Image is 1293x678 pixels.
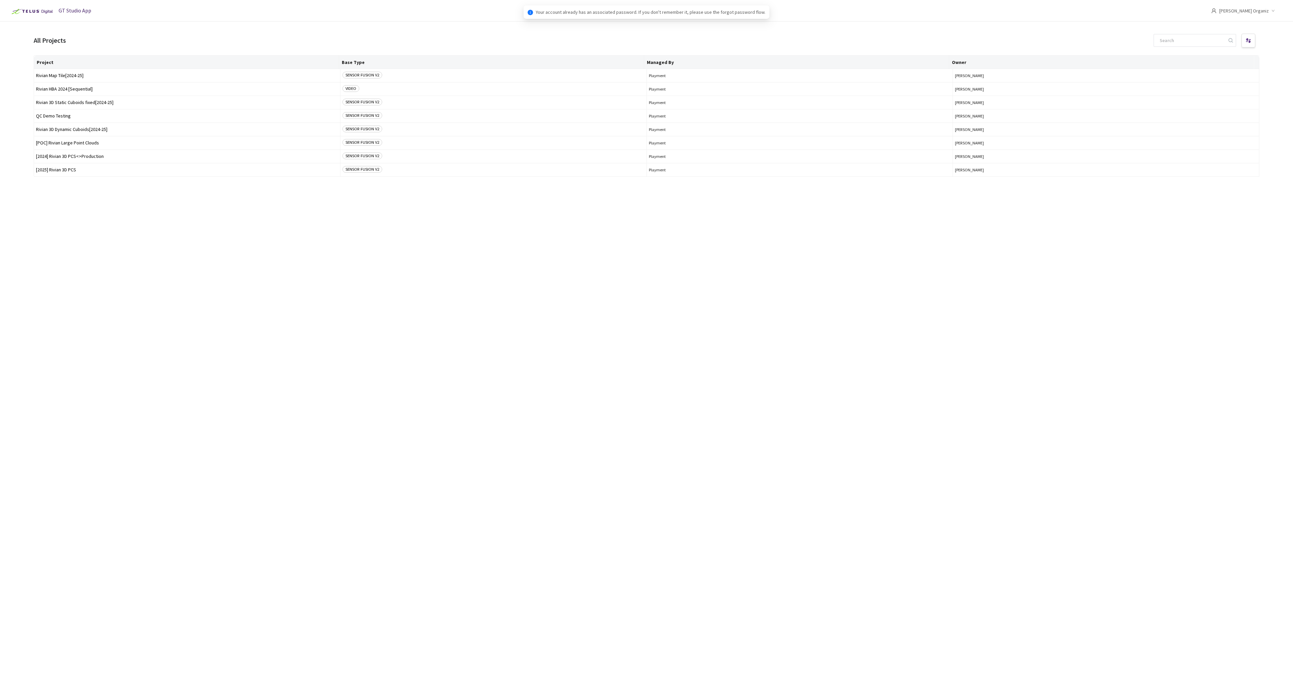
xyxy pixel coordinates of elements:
span: SENSOR FUSION V2 [342,152,382,159]
button: [PERSON_NAME] [955,100,1257,105]
span: [2024] Rivian 3D PCS<>Production [36,154,338,159]
div: All Projects [34,36,66,45]
input: Search [1156,34,1227,46]
span: Playment [649,154,951,159]
span: Playment [649,127,951,132]
span: Rivian 3D Dynamic Cuboids[2024-25] [36,127,338,132]
button: [PERSON_NAME] [955,73,1257,78]
th: Base Type [339,56,644,69]
span: info-circle [528,10,533,15]
span: [POC] Rivian Large Point Clouds [36,140,338,145]
button: [PERSON_NAME] [955,127,1257,132]
th: Managed By [644,56,949,69]
span: Playment [649,167,951,172]
th: Owner [949,56,1254,69]
button: [PERSON_NAME] [955,113,1257,118]
span: SENSOR FUSION V2 [342,112,382,119]
span: VIDEO [342,85,359,92]
span: Playment [649,87,951,92]
span: Playment [649,113,951,118]
button: [PERSON_NAME] [955,154,1257,159]
span: [2025] Rivian 3D PCS [36,167,338,172]
th: Project [34,56,339,69]
span: SENSOR FUSION V2 [342,139,382,146]
button: [PERSON_NAME] [955,87,1257,92]
span: SENSOR FUSION V2 [342,166,382,173]
span: user [1211,8,1217,13]
img: Telus [8,6,55,17]
span: down [1271,9,1275,12]
button: [PERSON_NAME] [955,167,1257,172]
span: Your account already has an associated password. If you don't remember it, please use the forgot ... [536,8,765,16]
button: [PERSON_NAME] [955,140,1257,145]
span: Playment [649,100,951,105]
span: GT Studio App [59,7,91,14]
span: Rivian HBA 2024 [Sequential] [36,87,338,92]
span: Playment [649,73,951,78]
span: SENSOR FUSION V2 [342,72,382,78]
span: Rivian Map Tile[2024-25] [36,73,338,78]
span: SENSOR FUSION V2 [342,99,382,105]
span: QC Demo Testing [36,113,338,118]
span: SENSOR FUSION V2 [342,126,382,132]
span: Rivian 3D Static Cuboids fixed[2024-25] [36,100,338,105]
span: Playment [649,140,951,145]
